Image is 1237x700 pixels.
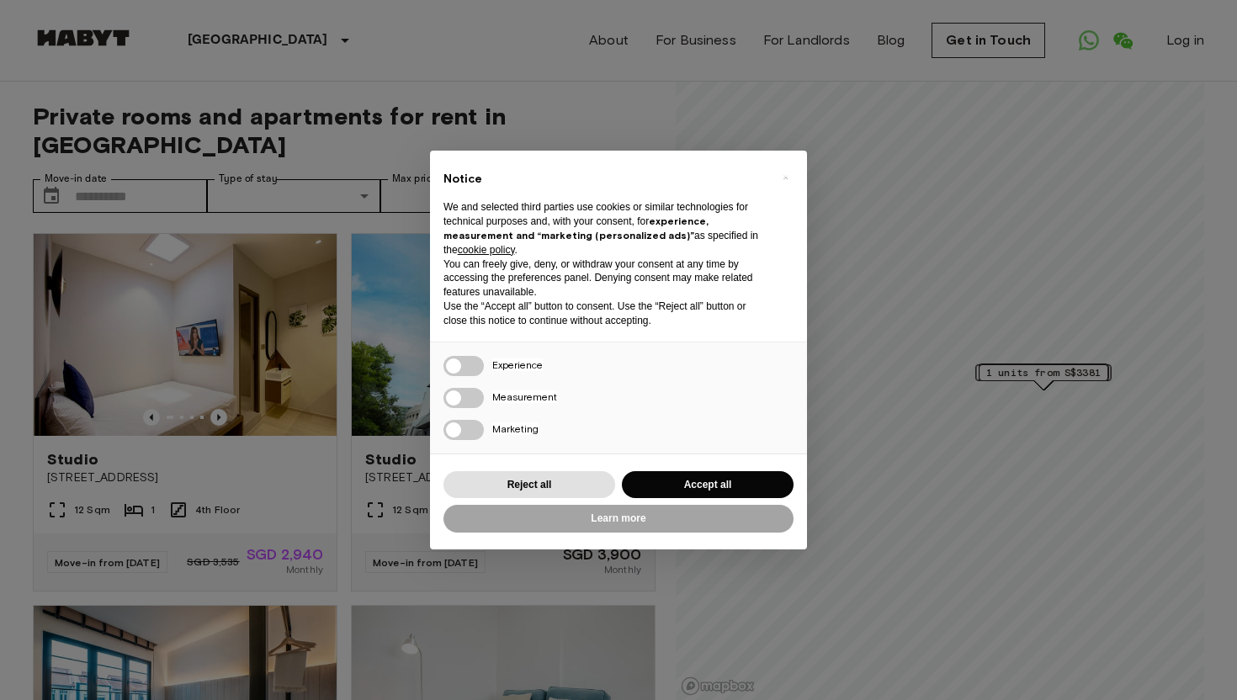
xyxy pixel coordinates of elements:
[443,200,767,257] p: We and selected third parties use cookies or similar technologies for technical purposes and, wit...
[443,300,767,328] p: Use the “Accept all” button to consent. Use the “Reject all” button or close this notice to conti...
[458,244,515,256] a: cookie policy
[443,257,767,300] p: You can freely give, deny, or withdraw your consent at any time by accessing the preferences pane...
[443,505,794,533] button: Learn more
[492,390,557,403] span: Measurement
[492,358,543,371] span: Experience
[622,471,794,499] button: Accept all
[772,164,799,191] button: Close this notice
[443,471,615,499] button: Reject all
[443,215,709,241] strong: experience, measurement and “marketing (personalized ads)”
[492,422,539,435] span: Marketing
[443,171,767,188] h2: Notice
[783,167,788,188] span: ×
